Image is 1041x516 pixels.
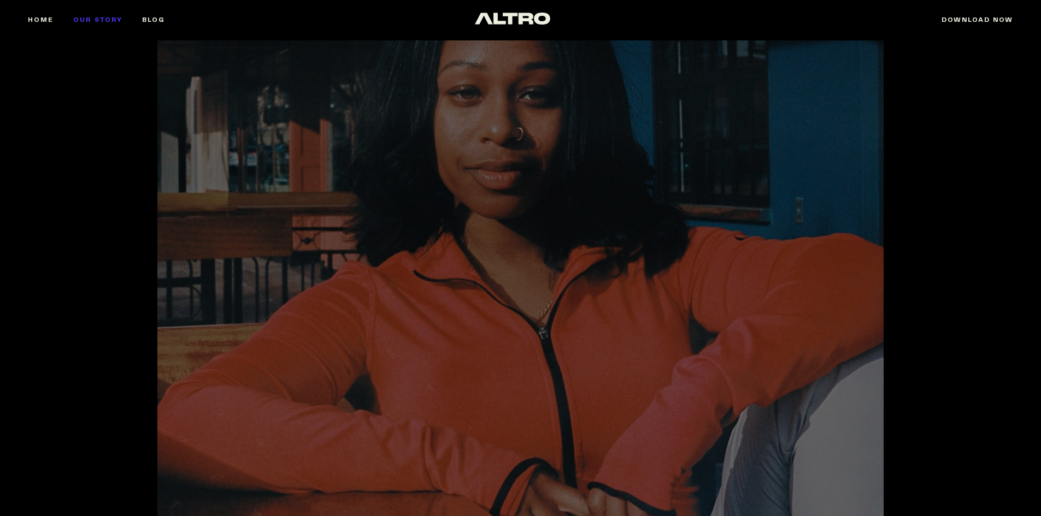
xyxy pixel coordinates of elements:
[475,13,550,25] img: logo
